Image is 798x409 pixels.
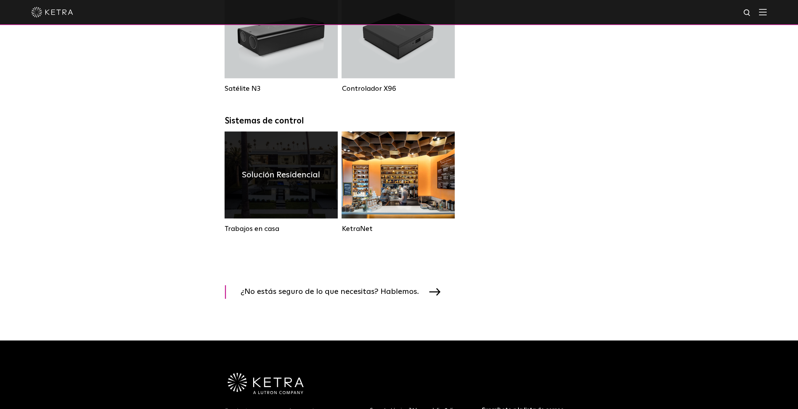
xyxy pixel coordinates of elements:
a: ¿No estás seguro de lo que necesitas? Hablemos. [225,285,449,299]
font: KetraNet [342,225,372,232]
font: ¿No estás seguro de lo que necesitas? Hablemos. [241,288,419,296]
font: Solución Residencial [242,171,320,179]
img: icono de búsqueda [743,9,752,17]
font: Sistemas de control [225,117,304,125]
img: flecha [429,288,440,296]
img: Hamburger%20Nav.svg [759,9,767,15]
font: Controlador X96 [342,85,396,92]
img: logotipo de ketra 2019 blanco [31,7,73,17]
img: Ketra-aLutronCo_Blanco_RGB [228,373,304,394]
a: Trabajos en casa Solución Residencial [225,131,338,233]
a: KetraNet Sistema heredado [342,131,455,233]
font: Trabajos en casa [225,225,279,232]
font: Satélite N3 [225,85,260,92]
